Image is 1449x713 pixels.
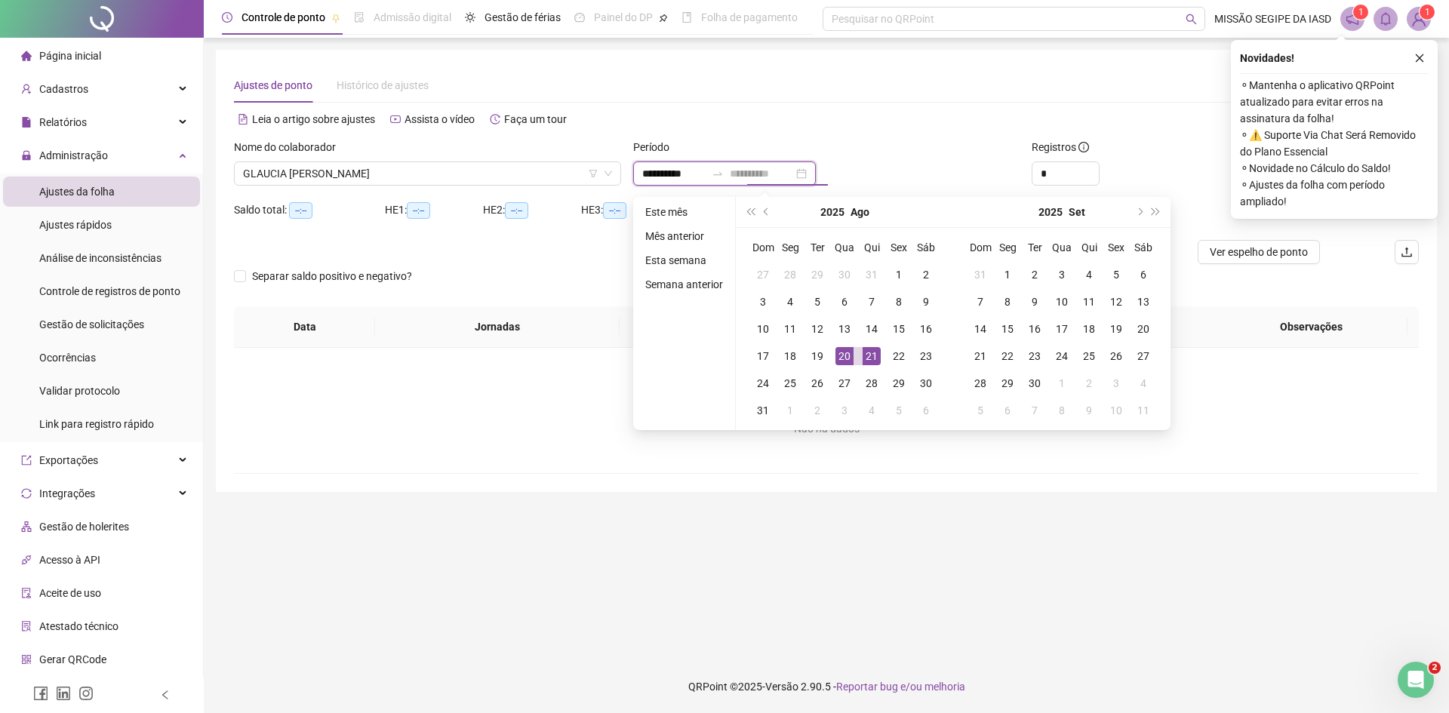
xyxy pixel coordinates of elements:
td: 2025-09-06 [912,397,940,424]
div: 3 [1107,374,1125,392]
th: Dom [749,234,777,261]
div: 26 [1107,347,1125,365]
div: 17 [754,347,772,365]
img: 68402 [1407,8,1430,30]
td: 2025-08-04 [777,288,804,315]
th: Observações [1215,306,1407,348]
td: 2025-09-01 [994,261,1021,288]
span: --:-- [603,202,626,219]
div: 4 [1134,374,1152,392]
th: Jornadas [375,306,620,348]
td: 2025-10-08 [1048,397,1075,424]
span: GLAUCIA MENEZES DE SOUSA [243,162,612,185]
td: 2025-08-18 [777,343,804,370]
span: Análise de inconsistências [39,252,162,264]
div: 29 [998,374,1017,392]
span: Administração [39,149,108,161]
td: 2025-09-11 [1075,288,1103,315]
td: 2025-09-24 [1048,343,1075,370]
span: upload [1401,246,1413,258]
span: ⚬ Novidade no Cálculo do Saldo! [1240,160,1429,177]
div: 6 [998,401,1017,420]
div: 6 [835,293,854,311]
th: Qui [1075,234,1103,261]
div: 9 [1080,401,1098,420]
span: to [712,167,724,180]
td: 2025-09-04 [1075,261,1103,288]
div: 31 [863,266,881,284]
span: instagram [78,686,94,701]
span: Cadastros [39,83,88,95]
span: MISSÃO SEGIPE DA IASD [1214,11,1331,27]
span: --:-- [505,202,528,219]
button: Ver espelho de ponto [1198,240,1320,264]
div: 21 [863,347,881,365]
td: 2025-10-03 [1103,370,1130,397]
div: 27 [835,374,854,392]
span: solution [21,621,32,632]
div: 31 [754,401,772,420]
td: 2025-09-05 [885,397,912,424]
td: 2025-10-06 [994,397,1021,424]
td: 2025-07-31 [858,261,885,288]
div: 11 [1080,293,1098,311]
div: 11 [781,320,799,338]
div: 25 [1080,347,1098,365]
div: 23 [917,347,935,365]
td: 2025-08-12 [804,315,831,343]
td: 2025-07-27 [749,261,777,288]
td: 2025-09-25 [1075,343,1103,370]
td: 2025-09-30 [1021,370,1048,397]
td: 2025-10-04 [1130,370,1157,397]
span: pushpin [331,14,340,23]
div: 1 [890,266,908,284]
span: Ajustes de ponto [234,79,312,91]
td: 2025-08-20 [831,343,858,370]
td: 2025-09-27 [1130,343,1157,370]
td: 2025-07-30 [831,261,858,288]
div: 29 [808,266,826,284]
div: Saldo total: [234,201,385,219]
span: ⚬ Mantenha o aplicativo QRPoint atualizado para evitar erros na assinatura da folha! [1240,77,1429,127]
button: month panel [1069,197,1085,227]
div: 20 [835,347,854,365]
span: Página inicial [39,50,101,62]
td: 2025-09-02 [804,397,831,424]
td: 2025-09-12 [1103,288,1130,315]
td: 2025-09-18 [1075,315,1103,343]
span: sync [21,488,32,499]
div: 11 [1134,401,1152,420]
button: super-prev-year [742,197,758,227]
div: 4 [1080,266,1098,284]
th: Ter [804,234,831,261]
td: 2025-08-25 [777,370,804,397]
div: 19 [1107,320,1125,338]
li: Este mês [639,203,729,221]
span: Gestão de holerites [39,521,129,533]
td: 2025-09-10 [1048,288,1075,315]
span: --:-- [289,202,312,219]
td: 2025-09-22 [994,343,1021,370]
div: 24 [754,374,772,392]
div: 22 [998,347,1017,365]
td: 2025-09-19 [1103,315,1130,343]
td: 2025-09-07 [967,288,994,315]
div: 19 [808,347,826,365]
td: 2025-07-28 [777,261,804,288]
td: 2025-09-01 [777,397,804,424]
th: Sex [885,234,912,261]
th: Sáb [1130,234,1157,261]
span: Relatórios [39,116,87,128]
td: 2025-09-23 [1021,343,1048,370]
td: 2025-10-02 [1075,370,1103,397]
td: 2025-09-04 [858,397,885,424]
div: 4 [863,401,881,420]
div: 14 [971,320,989,338]
span: Versão [765,681,798,693]
th: Ter [1021,234,1048,261]
td: 2025-08-09 [912,288,940,315]
td: 2025-09-15 [994,315,1021,343]
div: 1 [998,266,1017,284]
td: 2025-08-21 [858,343,885,370]
span: Gestão de férias [485,11,561,23]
